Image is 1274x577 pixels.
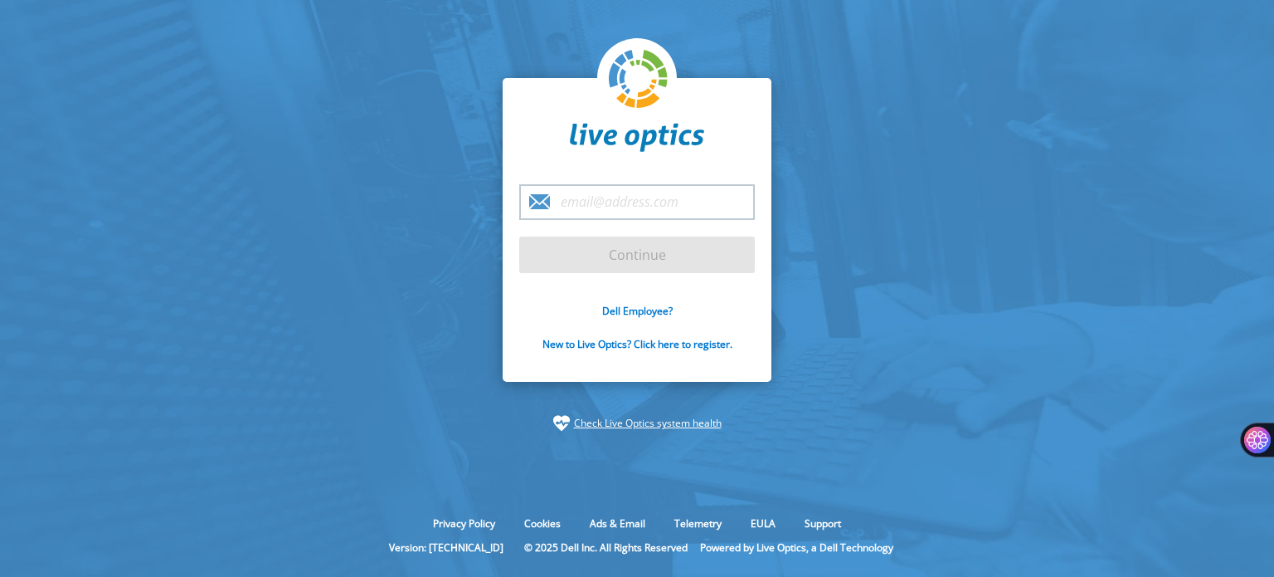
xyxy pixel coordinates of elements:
[662,516,734,531] a: Telemetry
[574,415,722,432] a: Check Live Optics system health
[553,415,570,432] img: status-check-icon.svg
[570,123,704,153] img: liveoptics-word.svg
[512,516,573,531] a: Cookies
[738,516,788,531] a: EULA
[602,304,673,318] a: Dell Employee?
[516,540,696,555] li: © 2025 Dell Inc. All Rights Reserved
[381,540,512,555] li: Version: [TECHNICAL_ID]
[792,516,853,531] a: Support
[700,540,893,555] li: Powered by Live Optics, a Dell Technology
[577,516,658,531] a: Ads & Email
[542,337,732,351] a: New to Live Optics? Click here to register.
[421,516,508,531] a: Privacy Policy
[609,50,669,110] img: liveoptics-logo.svg
[519,184,755,220] input: email@address.com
